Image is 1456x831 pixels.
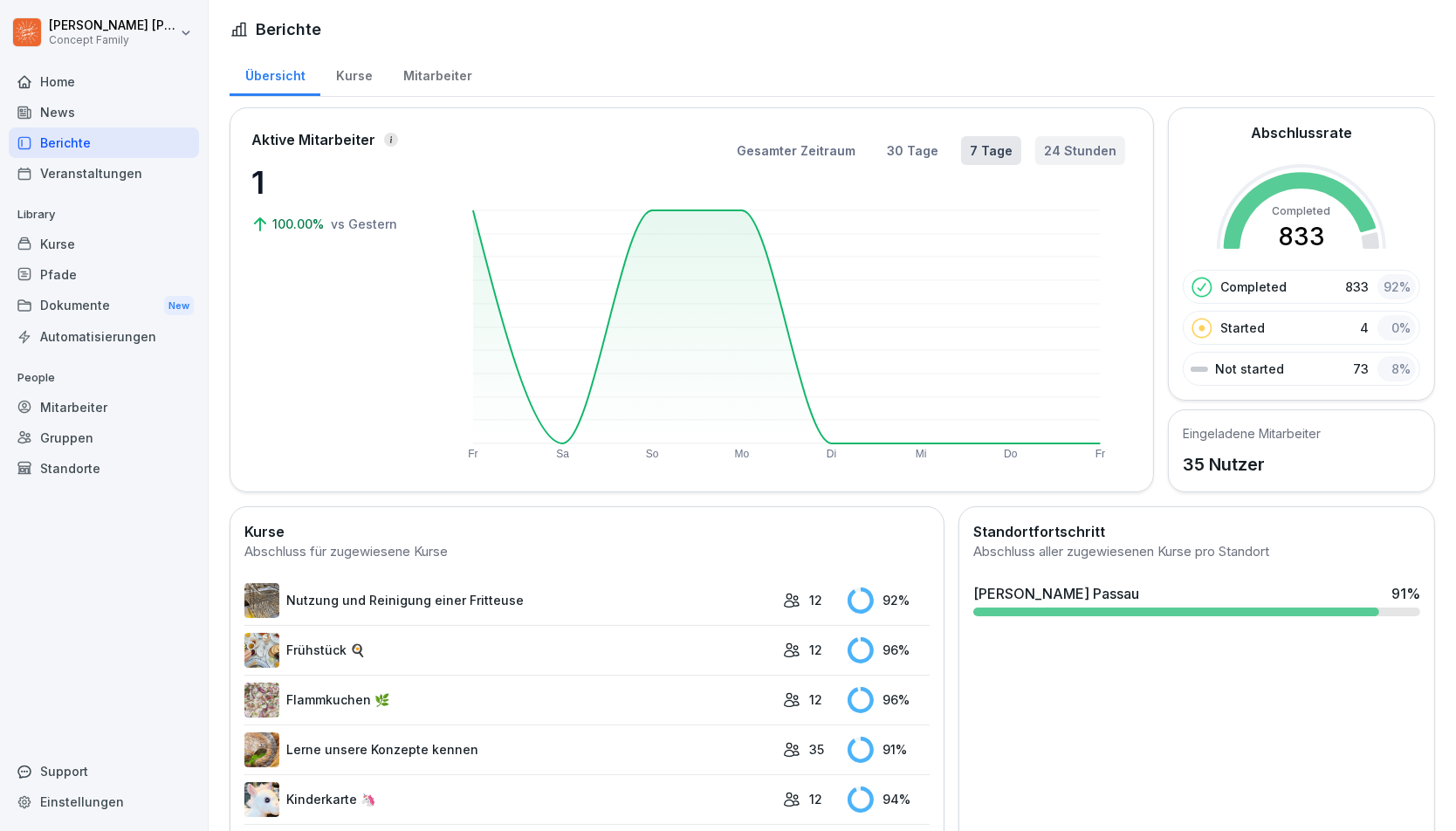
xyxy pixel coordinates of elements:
div: Abschluss aller zugewiesenen Kurse pro Standort [973,542,1420,562]
p: 12 [809,690,822,709]
p: Not started [1215,360,1284,378]
p: Started [1220,319,1265,337]
img: jb643umo8xb48cipqni77y3i.png [244,683,279,718]
p: [PERSON_NAME] [PERSON_NAME] [49,18,176,33]
p: 12 [809,790,822,808]
a: Nutzung und Reinigung einer Fritteuse [244,583,774,618]
a: DokumenteNew [9,290,199,322]
button: 24 Stunden [1035,136,1125,165]
a: Mitarbeiter [9,392,199,422]
p: 12 [809,641,822,659]
p: 100.00% [272,215,327,233]
button: 30 Tage [878,136,947,165]
a: Pfade [9,259,199,290]
button: Gesamter Zeitraum [728,136,864,165]
div: 94 % [848,786,930,813]
a: Flammkuchen 🌿 [244,683,774,718]
text: Di [827,448,836,460]
a: Berichte [9,127,199,158]
a: [PERSON_NAME] Passau91% [966,576,1427,623]
a: Frühstück 🍳 [244,633,774,668]
div: [PERSON_NAME] Passau [973,583,1139,604]
p: 833 [1345,278,1369,296]
a: Standorte [9,453,199,484]
a: Einstellungen [9,786,199,817]
h5: Eingeladene Mitarbeiter [1183,424,1321,443]
h2: Abschlussrate [1251,122,1352,143]
text: Mi [916,448,927,460]
img: hnpnnr9tv292r80l0gdrnijs.png [244,782,279,817]
img: n6mw6n4d96pxhuc2jbr164bu.png [244,633,279,668]
p: 12 [809,591,822,609]
div: Abschluss für zugewiesene Kurse [244,542,930,562]
a: Übersicht [230,52,320,96]
p: Library [9,201,199,229]
a: Kinderkarte 🦄 [244,782,774,817]
button: 7 Tage [961,136,1021,165]
p: 4 [1360,319,1369,337]
text: So [646,448,659,460]
a: Automatisierungen [9,321,199,352]
p: 1 [251,159,426,206]
text: Mo [735,448,750,460]
p: 73 [1353,360,1369,378]
div: 8 % [1377,356,1416,381]
h2: Kurse [244,521,930,542]
div: Support [9,756,199,786]
div: 92 % [848,587,930,614]
a: Home [9,66,199,97]
a: News [9,97,199,127]
a: Lerne unsere Konzepte kennen [244,732,774,767]
a: Kurse [9,229,199,259]
text: Fr [468,448,477,460]
p: Completed [1220,278,1287,296]
p: People [9,364,199,392]
div: Dokumente [9,290,199,322]
div: 91 % [1391,583,1420,604]
p: vs Gestern [331,215,397,233]
div: New [164,296,194,316]
img: b2msvuojt3s6egexuweix326.png [244,583,279,618]
div: 96 % [848,637,930,663]
text: Fr [1095,448,1105,460]
h1: Berichte [256,17,321,41]
a: Veranstaltungen [9,158,199,189]
div: 91 % [848,737,930,763]
div: 96 % [848,687,930,713]
div: 92 % [1377,274,1416,299]
text: Sa [556,448,569,460]
p: Concept Family [49,34,176,46]
p: 35 [809,740,824,759]
a: Mitarbeiter [388,52,487,96]
div: 0 % [1377,315,1416,340]
h2: Standortfortschritt [973,521,1420,542]
img: ssvnl9aim273pmzdbnjk7g2q.png [244,732,279,767]
a: Kurse [320,52,388,96]
p: Aktive Mitarbeiter [251,129,375,150]
p: 35 Nutzer [1183,451,1321,477]
text: Do [1004,448,1018,460]
a: Gruppen [9,422,199,453]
